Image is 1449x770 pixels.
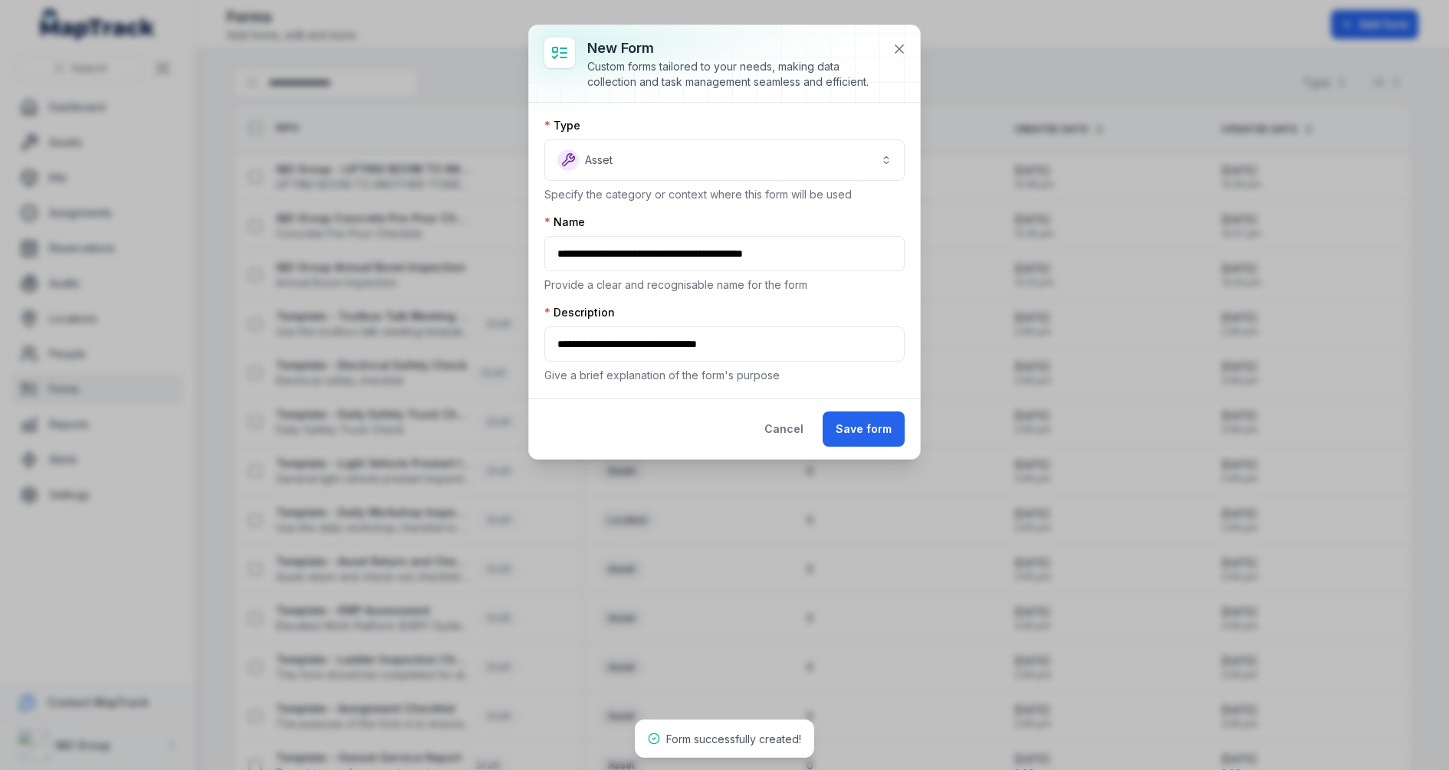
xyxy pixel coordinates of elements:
p: Specify the category or context where this form will be used [544,187,905,202]
div: Custom forms tailored to your needs, making data collection and task management seamless and effi... [587,59,880,90]
label: Type [544,118,580,133]
button: Save form [823,411,905,447]
p: Give a brief explanation of the form's purpose [544,368,905,383]
span: Form successfully created! [666,732,801,745]
label: Name [544,215,585,230]
label: Description [544,305,615,320]
p: Provide a clear and recognisable name for the form [544,277,905,293]
button: Cancel [751,411,816,447]
button: Asset [544,139,905,181]
h3: New form [587,38,880,59]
